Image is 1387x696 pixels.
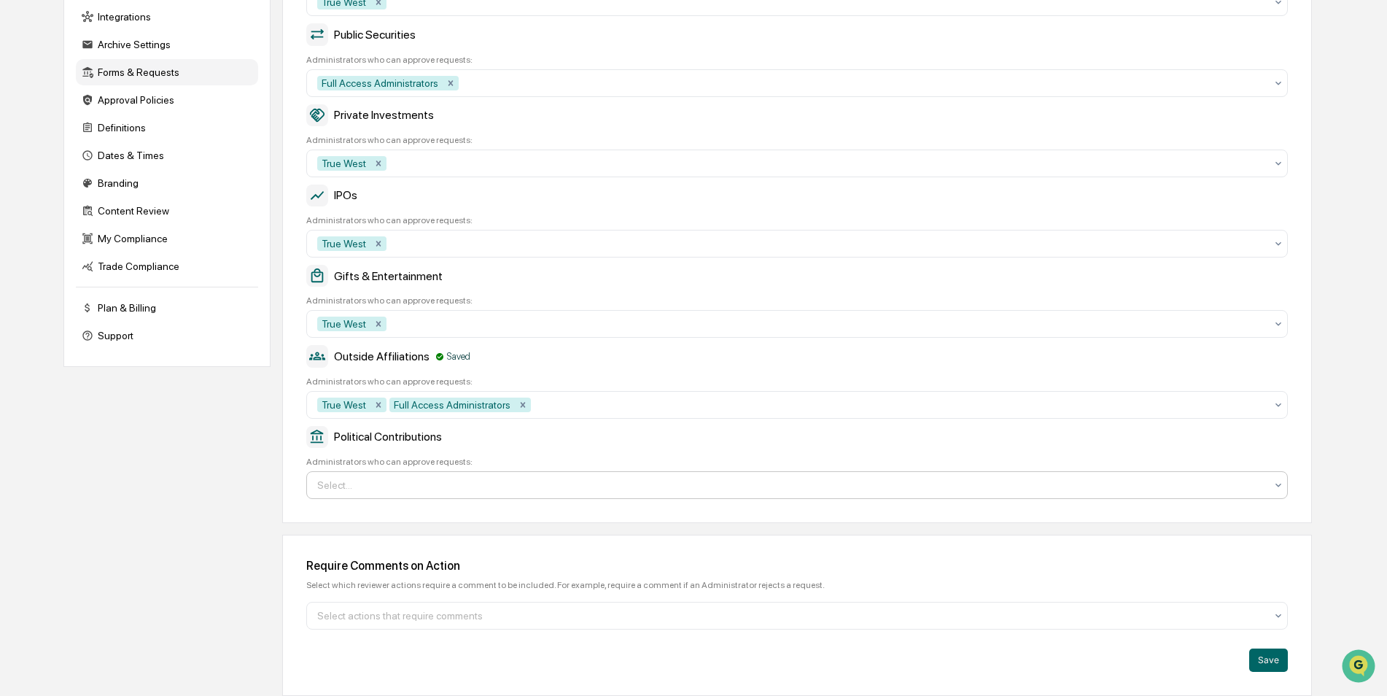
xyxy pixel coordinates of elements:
div: True West [317,317,370,331]
span: Data Lookup [29,212,92,226]
a: Powered byPylon [103,247,176,258]
div: Full Access Administrators [317,76,443,90]
div: Select which reviewer actions require a comment to be included. For example, require a comment if... [306,580,1288,590]
p: Saved [447,351,470,362]
div: Remove True West [370,156,386,171]
div: Gifts & Entertainment [306,265,1288,287]
div: Administrators who can approve requests: [306,457,1288,467]
div: Content Review [76,198,258,224]
div: Remove True West [370,398,386,412]
div: IPOs [306,185,1288,206]
p: How can we help? [15,31,265,54]
div: Forms & Requests [76,59,258,85]
div: Administrators who can approve requests: [306,215,1288,225]
div: Administrators who can approve requests: [306,295,1288,306]
div: Definitions [76,115,258,141]
a: 🗄️Attestations [100,178,187,204]
div: Integrations [76,4,258,30]
div: Public Securities [306,23,1288,45]
div: Plan & Billing [76,295,258,321]
iframe: Open customer support [1340,648,1380,687]
div: True West [317,398,370,412]
button: Start new chat [248,116,265,134]
div: 🖐️ [15,185,26,197]
div: True West [317,236,370,251]
div: Start new chat [50,112,239,126]
div: Administrators who can approve requests: [306,376,1288,387]
div: Private Investments [306,104,1288,126]
div: Remove True West [370,317,386,331]
div: Dates & Times [76,142,258,169]
div: Full Access Administrators [389,398,515,412]
a: 🔎Data Lookup [9,206,98,232]
div: 🔎 [15,213,26,225]
button: Save [1249,649,1288,672]
div: Remove Full Access Administrators [443,76,459,90]
div: Support [76,322,258,349]
div: Require Comments on Action [306,559,1288,573]
div: My Compliance [76,225,258,252]
div: 🗄️ [106,185,117,197]
span: Preclearance [29,184,94,198]
div: Administrators who can approve requests: [306,135,1288,145]
div: Approval Policies [76,87,258,113]
div: Archive Settings [76,31,258,58]
div: Outside Affiliations [306,345,1288,367]
img: 1746055101610-c473b297-6a78-478c-a979-82029cc54cd1 [15,112,41,138]
div: Remove True West [370,236,386,251]
div: Political Contributions [306,426,1288,448]
span: Attestations [120,184,181,198]
div: Remove Full Access Administrators [515,398,531,412]
span: Pylon [145,247,176,258]
a: 🖐️Preclearance [9,178,100,204]
div: We're available if you need us! [50,126,184,138]
div: Trade Compliance [76,253,258,279]
div: Administrators who can approve requests: [306,55,1288,65]
div: True West [317,156,370,171]
div: Branding [76,170,258,196]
